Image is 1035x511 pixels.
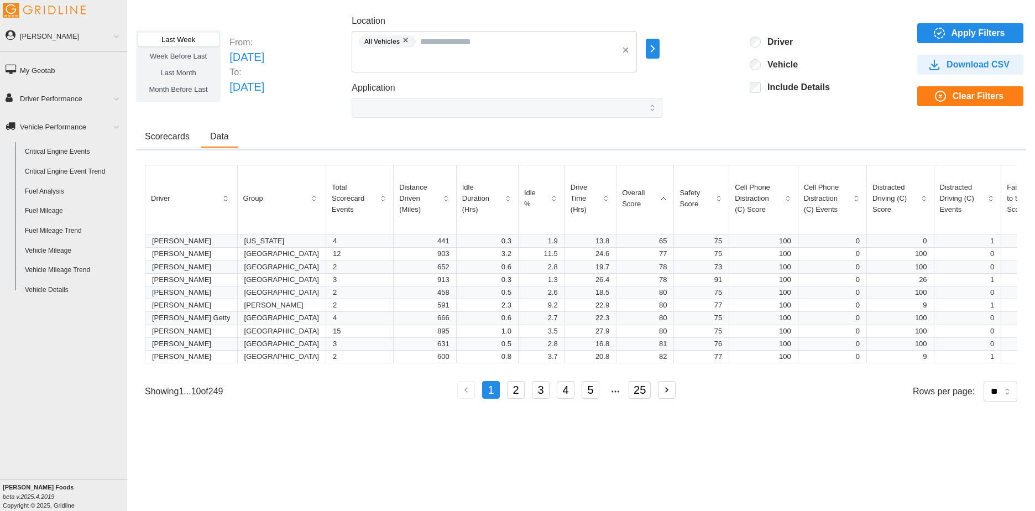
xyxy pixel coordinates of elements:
[150,52,207,60] span: Week Before Last
[149,85,208,93] span: Month Before Last
[332,182,370,215] p: Total Scorecard Events
[623,249,667,259] p: 77
[145,187,237,210] button: Driver
[940,182,978,215] p: Distracted Driving (C) Events
[463,262,511,272] p: 0.6
[525,339,558,349] p: 2.8
[874,326,927,336] p: 100
[333,249,386,259] p: 12
[681,300,722,310] p: 77
[572,326,609,336] p: 27.9
[152,262,231,272] p: [PERSON_NAME]
[400,326,449,336] p: 895
[400,275,449,285] p: 913
[532,381,550,399] button: 3
[917,86,1023,106] button: Clear Filters
[333,262,386,272] p: 2
[525,249,558,259] p: 11.5
[941,326,995,336] p: 0
[572,288,609,298] p: 18.5
[333,352,386,362] p: 2
[333,275,386,285] p: 3
[463,313,511,323] p: 0.6
[571,182,593,215] p: Drive Time (Hrs)
[152,249,231,259] p: [PERSON_NAME]
[623,300,667,310] p: 80
[736,262,791,272] p: 100
[623,288,667,298] p: 80
[917,23,1023,43] button: Apply Filters
[333,236,386,246] p: 4
[463,352,511,362] p: 0.8
[145,385,223,398] p: Showing 1 ... 10 of 249
[947,55,1010,74] span: Download CSV
[805,249,860,259] p: 0
[364,35,400,48] span: All Vehicles
[20,142,127,162] a: Critical Engine Events
[572,275,609,285] p: 26.4
[874,236,927,246] p: 0
[736,339,791,349] p: 100
[623,262,667,272] p: 78
[941,352,995,362] p: 1
[805,339,860,349] p: 0
[20,162,127,182] a: Critical Engine Event Trend
[805,262,860,272] p: 0
[805,300,860,310] p: 0
[160,69,196,77] span: Last Month
[941,275,995,285] p: 1
[616,182,673,215] button: Overall Score
[20,241,127,261] a: Vehicle Mileage
[913,385,975,398] p: Rows per page:
[572,339,609,349] p: 16.8
[244,249,319,259] p: [GEOGRAPHIC_DATA]
[736,288,791,298] p: 100
[874,262,927,272] p: 100
[507,381,525,399] button: 2
[681,288,722,298] p: 75
[557,381,574,399] button: 4
[941,313,995,323] p: 0
[736,236,791,246] p: 100
[20,260,127,280] a: Vehicle Mileage Trend
[674,182,729,215] button: Safety Score
[400,262,449,272] p: 652
[524,187,541,210] p: Idle %
[244,288,319,298] p: [GEOGRAPHIC_DATA]
[243,193,263,204] p: Group
[525,313,558,323] p: 2.7
[525,326,558,336] p: 3.5
[400,236,449,246] p: 441
[244,300,319,310] p: [PERSON_NAME]
[3,483,127,510] div: Copyright © 2025, Gridline
[572,249,609,259] p: 24.6
[805,275,860,285] p: 0
[333,288,386,298] p: 2
[572,236,609,246] p: 13.8
[525,275,558,285] p: 1.3
[761,36,793,48] label: Driver
[462,182,495,215] p: Idle Duration (Hrs)
[333,339,386,349] p: 3
[161,35,195,44] span: Last Week
[623,339,667,349] p: 81
[210,132,229,141] span: Data
[1007,182,1032,215] p: Failed to Stop Score
[629,381,651,399] button: 25
[917,55,1023,75] button: Download CSV
[941,249,995,259] p: 0
[244,352,319,362] p: [GEOGRAPHIC_DATA]
[941,236,995,246] p: 1
[152,288,231,298] p: [PERSON_NAME]
[572,352,609,362] p: 20.8
[463,300,511,310] p: 2.3
[736,313,791,323] p: 100
[953,87,1003,106] span: Clear Filters
[152,236,231,246] p: [PERSON_NAME]
[457,176,518,221] button: Idle Duration (Hrs)
[229,49,264,66] p: [DATE]
[572,300,609,310] p: 22.9
[565,176,616,221] button: Drive Time (Hrs)
[152,339,231,349] p: [PERSON_NAME]
[229,79,264,96] p: [DATE]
